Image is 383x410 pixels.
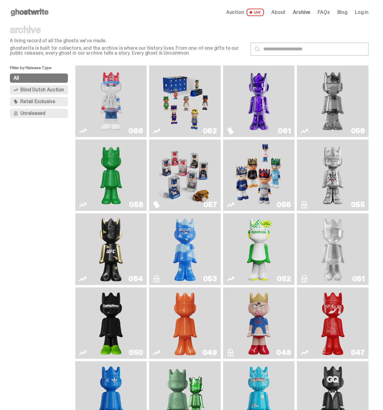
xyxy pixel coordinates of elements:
a: Schrödinger's ghost: Sunday Green [79,142,143,209]
a: Archive [293,10,310,15]
img: Court Victory [244,216,273,282]
a: Game Face (2025) [153,142,217,209]
img: Schrödinger's ghost: Orange Vibe [171,290,199,357]
div: 061 [278,127,291,135]
img: Game Face (2025) [158,142,211,209]
a: LLLoyalty [301,216,365,282]
span: Retail Exclusive [20,99,55,104]
a: Kinnikuman [227,290,291,357]
a: Auction LIVE [226,9,264,16]
div: 062 [203,127,217,135]
img: Game Face (2025) [232,142,285,209]
p: Filter by Release Type [10,65,75,73]
div: 050 [129,349,143,356]
a: Log in [355,10,368,15]
a: Game Face (2025) [227,142,291,209]
div: 056 [277,201,291,208]
div: 054 [128,275,143,282]
a: Blog [337,10,348,15]
button: Unreleased [10,109,68,118]
a: Two [301,68,365,135]
div: 049 [202,349,217,356]
img: Campless [97,290,125,357]
div: 048 [276,349,291,356]
a: Fantasy [227,68,291,135]
button: Retail Exclusive [10,97,68,106]
button: All [10,73,68,83]
img: ghooooost [171,216,199,282]
img: Schrödinger's ghost: Sunday Green [85,142,138,209]
a: Game Face (2025) [153,68,217,135]
p: ghostwrite is built for collectors, and the archive is where our history lives. From one-of-one g... [10,46,246,56]
a: About [271,10,285,15]
img: LLLoyalty [318,216,347,282]
img: Game Face (2025) [158,68,211,135]
div: 053 [203,275,217,282]
a: ghooooost [153,216,217,282]
a: Court Victory [227,216,291,282]
img: Skip [318,290,347,357]
button: Blind Dutch Auction [10,85,68,94]
span: All [14,76,19,81]
img: Kinnikuman [244,290,273,357]
div: 059 [351,127,365,135]
div: 047 [351,349,365,356]
p: A living record of all the ghosts we've made. [10,38,246,43]
div: 058 [129,201,143,208]
a: Schrödinger's ghost: Orange Vibe [153,290,217,357]
img: You Can't See Me [85,68,138,135]
div: 052 [277,275,291,282]
img: Fantasy [232,68,285,135]
div: 055 [351,201,365,208]
img: I Was There SummerSlam [306,142,359,209]
div: 057 [203,201,217,208]
img: Two [306,68,359,135]
span: Unreleased [20,111,45,116]
div: 066 [128,127,143,135]
a: Campless [79,290,143,357]
a: I Was There SummerSlam [301,142,365,209]
div: 051 [352,275,365,282]
span: Blind Dutch Auction [20,87,64,92]
a: Ruby [79,216,143,282]
a: You Can't See Me [79,68,143,135]
a: FAQs [318,10,330,15]
img: Ruby [97,216,125,282]
p: archive [10,25,246,35]
span: Auction [226,10,244,15]
span: LIVE [247,9,264,16]
a: Skip [301,290,365,357]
